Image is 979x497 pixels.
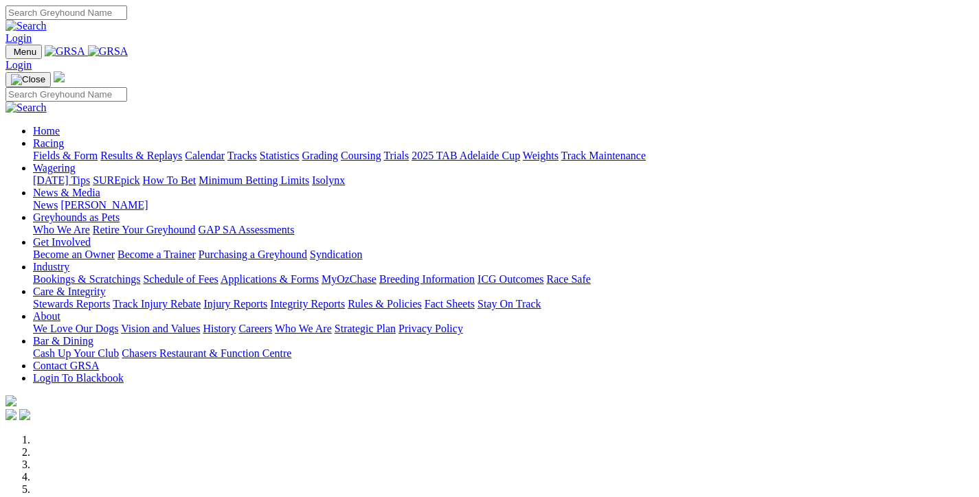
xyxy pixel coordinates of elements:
div: Racing [33,150,974,162]
a: Coursing [341,150,381,161]
a: Weights [523,150,559,161]
a: Home [33,125,60,137]
button: Toggle navigation [5,72,51,87]
a: Fact Sheets [425,298,475,310]
a: Stewards Reports [33,298,110,310]
a: Login [5,59,32,71]
a: SUREpick [93,174,139,186]
div: Greyhounds as Pets [33,224,974,236]
a: Who We Are [33,224,90,235]
a: Who We Are [275,323,332,334]
a: Results & Replays [100,150,182,161]
a: Track Injury Rebate [113,298,201,310]
a: About [33,310,60,322]
button: Toggle navigation [5,45,42,59]
div: Wagering [33,174,974,187]
a: Get Involved [33,236,91,248]
a: Cash Up Your Club [33,347,119,359]
a: Syndication [310,248,362,260]
a: Vision and Values [121,323,200,334]
a: Applications & Forms [221,273,319,285]
a: Track Maintenance [561,150,646,161]
div: Bar & Dining [33,347,974,360]
a: MyOzChase [322,273,376,285]
img: twitter.svg [19,409,30,420]
div: News & Media [33,199,974,211]
a: Stay On Track [477,298,541,310]
a: Rules & Policies [348,298,422,310]
a: Strategic Plan [335,323,396,334]
a: Calendar [185,150,225,161]
img: Search [5,20,47,32]
a: News [33,199,58,211]
a: Become a Trainer [117,248,196,260]
a: Breeding Information [379,273,475,285]
img: GRSA [45,45,85,58]
a: Bookings & Scratchings [33,273,140,285]
img: Search [5,102,47,114]
a: Minimum Betting Limits [199,174,309,186]
a: [DATE] Tips [33,174,90,186]
a: Care & Integrity [33,286,106,297]
img: facebook.svg [5,409,16,420]
a: We Love Our Dogs [33,323,118,334]
a: Integrity Reports [270,298,345,310]
a: Statistics [260,150,300,161]
a: How To Bet [143,174,196,186]
a: GAP SA Assessments [199,224,295,235]
a: Race Safe [546,273,590,285]
a: Isolynx [312,174,345,186]
div: About [33,323,974,335]
a: Trials [383,150,409,161]
a: Bar & Dining [33,335,93,347]
a: [PERSON_NAME] [60,199,148,211]
input: Search [5,87,127,102]
a: Careers [238,323,272,334]
a: Purchasing a Greyhound [199,248,307,260]
span: Menu [14,47,36,57]
input: Search [5,5,127,20]
a: Tracks [227,150,257,161]
a: Retire Your Greyhound [93,224,196,235]
a: Login To Blackbook [33,372,124,384]
div: Get Involved [33,248,974,261]
a: Greyhounds as Pets [33,211,120,223]
a: Wagering [33,162,76,174]
a: Privacy Policy [398,323,463,334]
a: Fields & Form [33,150,98,161]
a: Industry [33,261,69,273]
a: Become an Owner [33,248,115,260]
a: Contact GRSA [33,360,99,371]
a: News & Media [33,187,100,198]
a: Login [5,32,32,44]
img: logo-grsa-white.png [5,395,16,406]
img: Close [11,74,45,85]
a: Chasers Restaurant & Function Centre [122,347,291,359]
a: 2025 TAB Adelaide Cup [412,150,520,161]
a: Grading [302,150,338,161]
div: Care & Integrity [33,298,974,310]
div: Industry [33,273,974,286]
a: Injury Reports [203,298,267,310]
a: History [203,323,236,334]
a: Schedule of Fees [143,273,218,285]
a: Racing [33,137,64,149]
img: logo-grsa-white.png [54,71,65,82]
a: ICG Outcomes [477,273,543,285]
img: GRSA [88,45,128,58]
